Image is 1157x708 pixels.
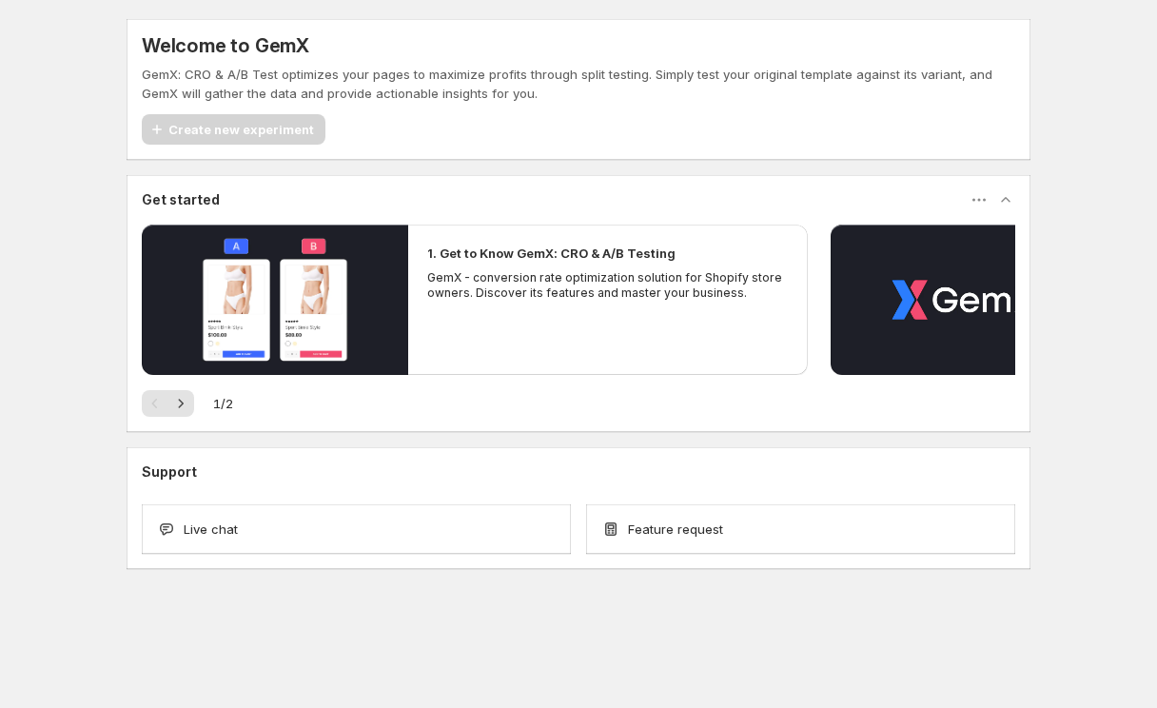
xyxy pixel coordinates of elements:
[142,462,197,482] h3: Support
[142,34,309,57] h5: Welcome to GemX
[184,520,238,539] span: Live chat
[427,244,676,263] h2: 1. Get to Know GemX: CRO & A/B Testing
[427,270,789,301] p: GemX - conversion rate optimization solution for Shopify store owners. Discover its features and ...
[142,190,220,209] h3: Get started
[142,65,1015,103] p: GemX: CRO & A/B Test optimizes your pages to maximize profits through split testing. Simply test ...
[628,520,723,539] span: Feature request
[213,394,233,413] span: 1 / 2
